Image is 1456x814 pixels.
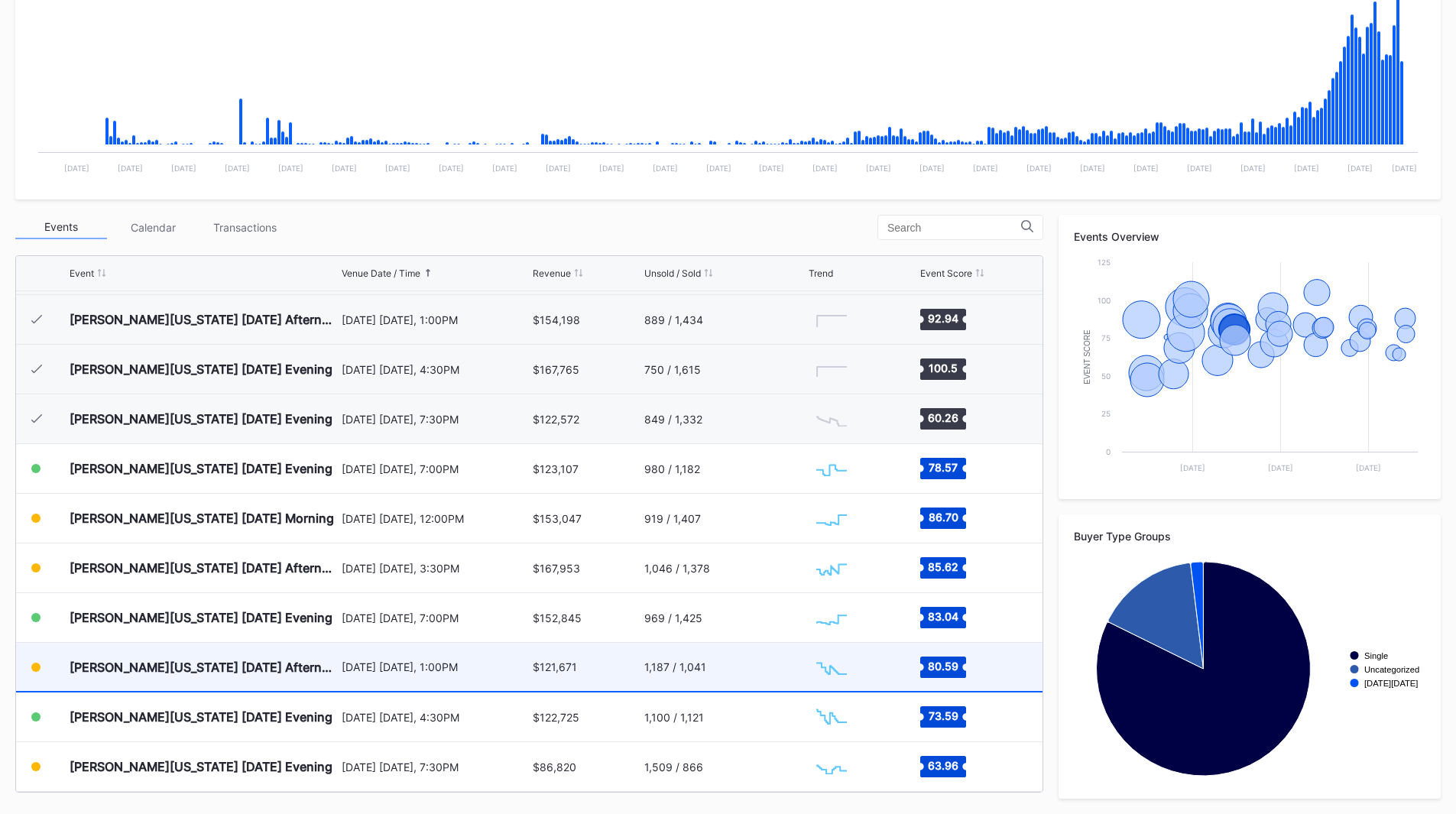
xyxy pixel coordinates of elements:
[919,164,945,173] text: [DATE]
[546,164,571,173] text: [DATE]
[70,461,332,476] div: [PERSON_NAME][US_STATE] [DATE] Evening
[70,709,332,725] div: [PERSON_NAME][US_STATE] [DATE] Evening
[1098,258,1111,267] text: 125
[1187,164,1212,173] text: [DATE]
[644,363,701,376] div: 750 / 1,615
[385,164,410,173] text: [DATE]
[199,216,290,239] div: Transactions
[533,462,579,475] div: $123,107
[1101,371,1111,381] text: 50
[107,216,199,239] div: Calendar
[533,660,577,673] div: $121,671
[644,512,701,525] div: 919 / 1,407
[809,698,854,736] svg: Chart title
[342,512,530,525] div: [DATE] [DATE], 12:00PM
[928,411,958,424] text: 60.26
[70,312,338,327] div: [PERSON_NAME][US_STATE] [DATE] Afternoon
[928,511,958,524] text: 86.70
[1180,463,1205,472] text: [DATE]
[1074,530,1425,543] div: Buyer Type Groups
[342,413,530,426] div: [DATE] [DATE], 7:30PM
[866,164,891,173] text: [DATE]
[342,562,530,575] div: [DATE] [DATE], 3:30PM
[1392,164,1417,173] text: [DATE]
[70,759,332,774] div: [PERSON_NAME][US_STATE] [DATE] Evening
[973,164,998,173] text: [DATE]
[225,164,250,173] text: [DATE]
[644,268,701,279] div: Unsold / Sold
[1080,164,1105,173] text: [DATE]
[928,709,958,722] text: 73.59
[1356,463,1381,472] text: [DATE]
[533,363,579,376] div: $167,765
[1074,554,1425,783] svg: Chart title
[1083,329,1091,384] text: Event Score
[342,462,530,475] div: [DATE] [DATE], 7:00PM
[809,648,854,686] svg: Chart title
[653,164,678,173] text: [DATE]
[706,164,731,173] text: [DATE]
[809,598,854,637] svg: Chart title
[342,611,530,624] div: [DATE] [DATE], 7:00PM
[1347,164,1373,173] text: [DATE]
[70,411,332,426] div: [PERSON_NAME][US_STATE] [DATE] Evening
[439,164,464,173] text: [DATE]
[70,560,338,576] div: [PERSON_NAME][US_STATE] [DATE] Afternoon
[759,164,784,173] text: [DATE]
[332,164,357,173] text: [DATE]
[70,610,332,625] div: [PERSON_NAME][US_STATE] [DATE] Evening
[1294,164,1319,173] text: [DATE]
[533,413,579,426] div: $122,572
[1268,463,1293,472] text: [DATE]
[70,511,334,526] div: [PERSON_NAME][US_STATE] [DATE] Morning
[809,400,854,438] svg: Chart title
[928,659,958,672] text: 80.59
[1133,164,1159,173] text: [DATE]
[1364,651,1388,660] text: Single
[118,164,143,173] text: [DATE]
[928,610,958,623] text: 83.04
[644,660,706,673] div: 1,187 / 1,041
[533,611,582,624] div: $152,845
[70,362,332,377] div: [PERSON_NAME][US_STATE] [DATE] Evening
[533,562,580,575] div: $167,953
[809,748,854,786] svg: Chart title
[928,312,958,325] text: 92.94
[342,313,530,326] div: [DATE] [DATE], 1:00PM
[812,164,838,173] text: [DATE]
[928,560,958,573] text: 85.62
[1074,230,1425,243] div: Events Overview
[342,363,530,376] div: [DATE] [DATE], 4:30PM
[809,549,854,587] svg: Chart title
[70,268,94,279] div: Event
[644,611,702,624] div: 969 / 1,425
[644,711,704,724] div: 1,100 / 1,121
[533,760,576,773] div: $86,820
[644,413,702,426] div: 849 / 1,332
[928,759,958,772] text: 63.96
[15,216,107,239] div: Events
[887,222,1021,234] input: Search
[70,660,338,675] div: [PERSON_NAME][US_STATE] [DATE] Afternoon
[644,313,703,326] div: 889 / 1,434
[1101,409,1111,418] text: 25
[809,300,854,339] svg: Chart title
[1106,447,1111,456] text: 0
[644,562,710,575] div: 1,046 / 1,378
[342,760,530,773] div: [DATE] [DATE], 7:30PM
[1026,164,1052,173] text: [DATE]
[278,164,303,173] text: [DATE]
[809,449,854,488] svg: Chart title
[1074,255,1425,484] svg: Chart title
[809,268,833,279] div: Trend
[342,268,420,279] div: Venue Date / Time
[1101,333,1111,342] text: 75
[342,660,530,673] div: [DATE] [DATE], 1:00PM
[644,462,700,475] div: 980 / 1,182
[920,268,972,279] div: Event Score
[644,760,703,773] div: 1,509 / 866
[599,164,624,173] text: [DATE]
[809,350,854,388] svg: Chart title
[809,499,854,537] svg: Chart title
[1098,296,1111,305] text: 100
